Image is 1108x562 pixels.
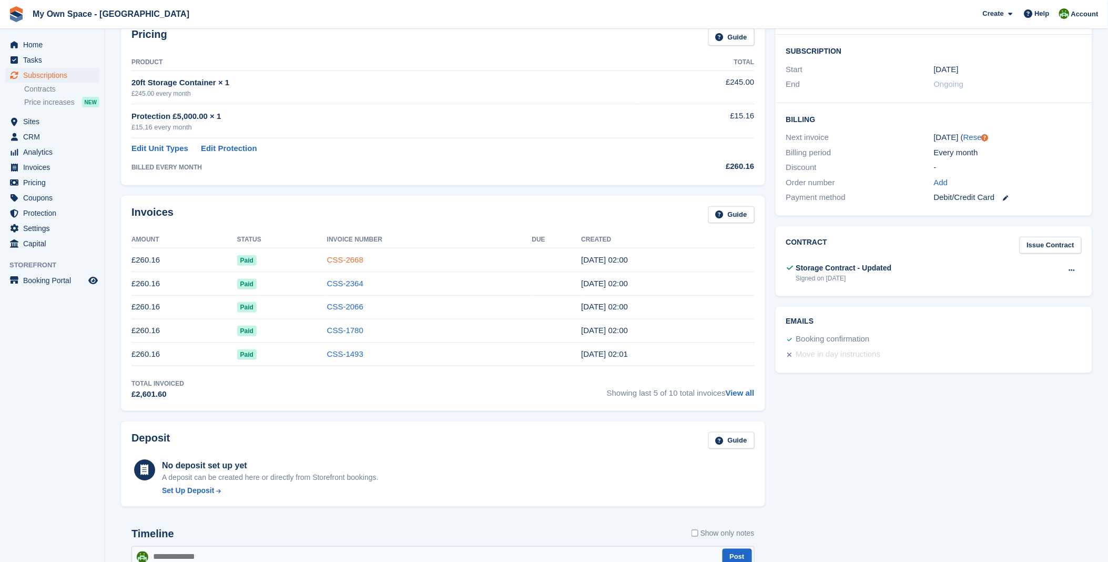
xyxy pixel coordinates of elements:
[5,160,99,175] a: menu
[692,528,698,539] input: Show only notes
[5,221,99,236] a: menu
[639,160,754,173] div: £260.16
[1071,9,1099,19] span: Account
[24,97,75,107] span: Price increases
[639,71,754,104] td: £245.00
[934,147,1082,159] div: Every month
[162,485,215,496] div: Set Up Deposit
[726,388,755,397] a: View all
[23,37,86,52] span: Home
[5,236,99,251] a: menu
[934,177,948,189] a: Add
[131,528,174,540] h2: Timeline
[327,279,363,288] a: CSS-2364
[131,272,237,296] td: £260.16
[1020,237,1082,254] a: Issue Contract
[708,206,755,224] a: Guide
[786,45,1082,56] h2: Subscription
[708,28,755,46] a: Guide
[24,84,99,94] a: Contracts
[786,237,828,254] h2: Contract
[1035,8,1050,19] span: Help
[796,333,870,346] div: Booking confirmation
[131,89,639,98] div: £245.00 every month
[131,163,639,172] div: BILLED EVERY MONTH
[162,485,379,496] a: Set Up Deposit
[131,232,237,248] th: Amount
[786,78,934,91] div: End
[581,302,628,311] time: 2025-07-04 01:00:28 UTC
[23,175,86,190] span: Pricing
[131,122,639,133] div: £15.16 every month
[23,53,86,67] span: Tasks
[327,255,363,264] a: CSS-2668
[23,114,86,129] span: Sites
[87,274,99,287] a: Preview store
[327,349,363,358] a: CSS-1493
[237,302,257,313] span: Paid
[82,97,99,107] div: NEW
[5,68,99,83] a: menu
[23,236,86,251] span: Capital
[237,255,257,266] span: Paid
[131,248,237,272] td: £260.16
[23,190,86,205] span: Coupons
[963,133,984,142] a: Reset
[5,114,99,129] a: menu
[23,145,86,159] span: Analytics
[131,111,639,123] div: Protection £5,000.00 × 1
[8,6,24,22] img: stora-icon-8386f47178a22dfd0bd8f6a31ec36ba5ce8667c1dd55bd0f319d3a0aa187defe.svg
[131,379,184,388] div: Total Invoiced
[23,221,86,236] span: Settings
[5,175,99,190] a: menu
[131,206,174,224] h2: Invoices
[131,388,184,400] div: £2,601.60
[786,162,934,174] div: Discount
[5,37,99,52] a: menu
[23,273,86,288] span: Booking Portal
[934,79,964,88] span: Ongoing
[796,263,892,274] div: Storage Contract - Updated
[786,177,934,189] div: Order number
[23,129,86,144] span: CRM
[786,192,934,204] div: Payment method
[786,64,934,76] div: Start
[983,8,1004,19] span: Create
[5,129,99,144] a: menu
[327,232,532,248] th: Invoice Number
[5,145,99,159] a: menu
[581,326,628,335] time: 2025-06-04 01:00:13 UTC
[9,260,105,270] span: Storefront
[934,64,959,76] time: 2024-12-04 01:00:00 UTC
[162,459,379,472] div: No deposit set up yet
[639,104,754,138] td: £15.16
[692,528,755,539] label: Show only notes
[796,348,881,361] div: Move in day instructions
[581,349,628,358] time: 2025-05-04 01:01:08 UTC
[23,206,86,220] span: Protection
[934,132,1082,144] div: [DATE] ( )
[24,96,99,108] a: Price increases NEW
[23,160,86,175] span: Invoices
[237,326,257,336] span: Paid
[786,132,934,144] div: Next invoice
[786,147,934,159] div: Billing period
[607,379,755,400] span: Showing last 5 of 10 total invoices
[131,343,237,366] td: £260.16
[131,143,188,155] a: Edit Unit Types
[639,54,754,71] th: Total
[162,472,379,483] p: A deposit can be created here or directly from Storefront bookings.
[327,326,363,335] a: CSS-1780
[237,232,327,248] th: Status
[786,317,1082,326] h2: Emails
[201,143,257,155] a: Edit Protection
[28,5,194,23] a: My Own Space - [GEOGRAPHIC_DATA]
[23,68,86,83] span: Subscriptions
[532,232,582,248] th: Due
[237,349,257,360] span: Paid
[131,319,237,343] td: £260.16
[934,162,1082,174] div: -
[237,279,257,289] span: Paid
[131,77,639,89] div: 20ft Storage Container × 1
[786,114,1082,124] h2: Billing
